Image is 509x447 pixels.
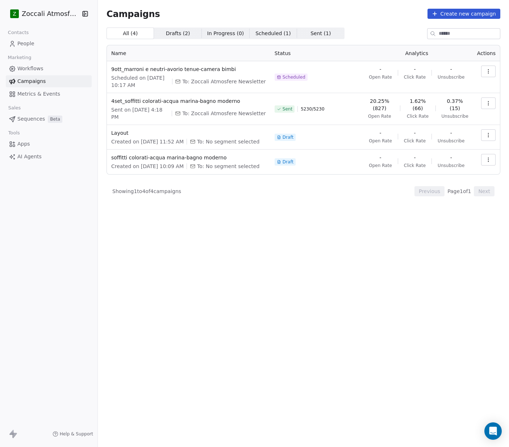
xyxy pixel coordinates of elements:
span: To: Zoccali Atmosfere Newsletter [182,78,266,85]
span: Help & Support [60,431,93,437]
span: Metrics & Events [17,90,60,98]
span: Scheduled [283,74,305,80]
a: Apps [6,138,92,150]
span: Showing 1 to 4 of 4 campaigns [112,188,181,195]
span: Campaigns [17,78,46,85]
span: Contacts [5,27,32,38]
th: Actions [473,45,500,61]
span: Click Rate [404,74,426,80]
span: Sent ( 1 ) [310,30,331,37]
span: - [450,154,452,161]
span: Open Rate [369,138,392,144]
span: - [450,66,452,73]
span: Created on [DATE] 11:52 AM [111,138,184,145]
span: - [414,66,416,73]
span: Open Rate [368,113,391,119]
span: In Progress ( 0 ) [207,30,244,37]
span: - [380,66,381,73]
a: Campaigns [6,75,92,87]
span: Click Rate [407,113,429,119]
span: - [414,129,416,137]
span: To: No segment selected [197,163,259,170]
button: Next [474,186,495,196]
span: Click Rate [404,163,426,168]
div: Open Intercom Messenger [484,422,502,440]
span: Unsubscribe [442,113,468,119]
span: 0.37% (15) [442,97,468,112]
span: Created on [DATE] 10:09 AM [111,163,184,170]
a: Help & Support [53,431,93,437]
span: Unsubscribe [438,138,464,144]
a: Metrics & Events [6,88,92,100]
span: Drafts ( 2 ) [166,30,190,37]
button: Create new campaign [427,9,500,19]
span: AI Agents [17,153,42,160]
span: 9ott_marroni e neutri-avorio tenue-camera bimbi [111,66,266,73]
span: Sales [5,103,24,113]
span: Unsubscribe [438,163,464,168]
span: Layout [111,129,266,137]
span: Sent on [DATE] 4:18 PM [111,106,169,121]
span: 20.25% (827) [365,97,394,112]
span: - [450,129,452,137]
a: Workflows [6,63,92,75]
span: Draft [283,159,293,165]
span: Z [13,10,16,17]
button: ZZoccali Atmosfere [9,8,77,20]
span: Tools [5,128,23,138]
span: Draft [283,134,293,140]
a: People [6,38,92,50]
a: SequencesBeta [6,113,92,125]
span: To: Zoccali Atmosfere Newsletter [182,110,266,117]
span: Page 1 of 1 [447,188,471,195]
a: AI Agents [6,151,92,163]
span: soffitti colorati-acqua marina-bagno moderno [111,154,266,161]
span: Marketing [5,52,34,63]
span: Campaigns [107,9,160,19]
span: 4set_soffitti colorati-acqua marina-bagno moderno [111,97,266,105]
span: Open Rate [369,74,392,80]
span: People [17,40,34,47]
th: Status [270,45,361,61]
span: Apps [17,140,30,148]
span: - [380,129,381,137]
th: Analytics [361,45,473,61]
span: To: No segment selected [197,138,259,145]
span: - [380,154,381,161]
span: 5230 / 5230 [301,106,324,112]
th: Name [107,45,270,61]
span: Sent [283,106,292,112]
span: Open Rate [369,163,392,168]
span: - [414,154,416,161]
span: Sequences [17,115,45,123]
span: Click Rate [404,138,426,144]
span: 1.62% (66) [406,97,430,112]
span: Scheduled on [DATE] 10:17 AM [111,74,169,89]
span: Workflows [17,65,43,72]
button: Previous [414,186,445,196]
span: Beta [48,116,62,123]
span: Unsubscribe [438,74,464,80]
span: Scheduled ( 1 ) [255,30,291,37]
span: Zoccali Atmosfere [22,9,80,18]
